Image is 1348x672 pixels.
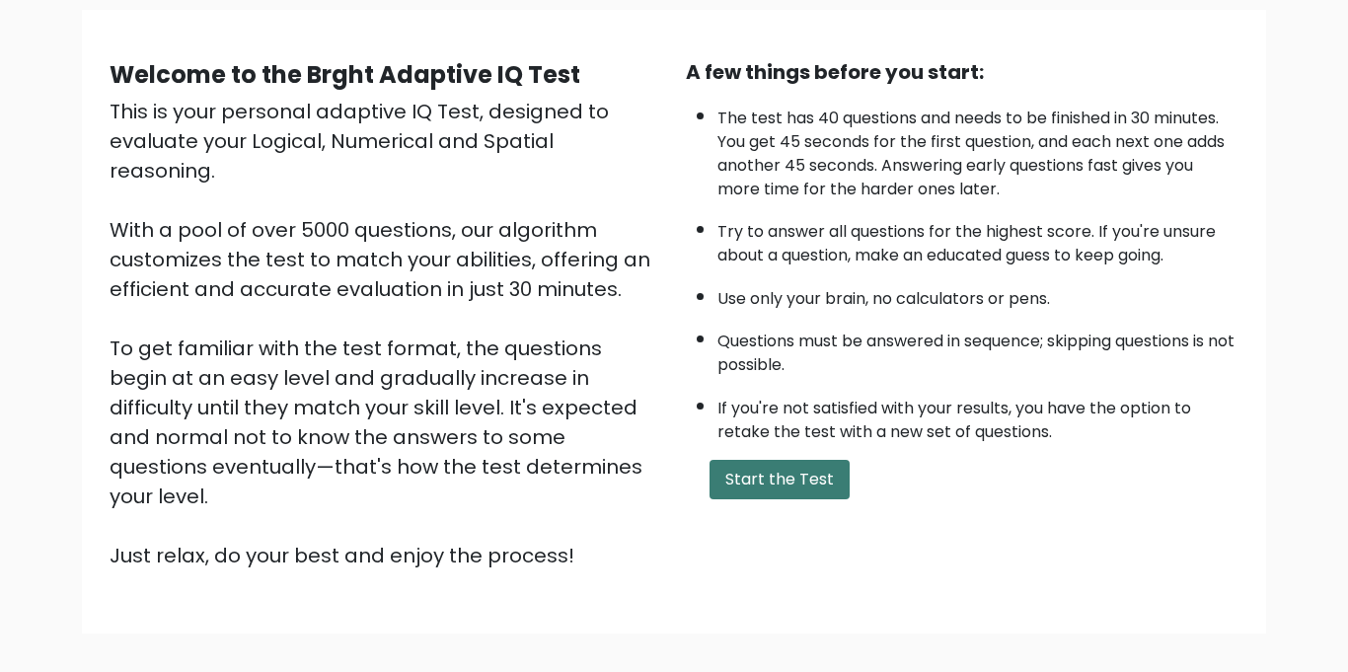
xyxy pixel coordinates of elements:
[110,58,580,91] b: Welcome to the Brght Adaptive IQ Test
[717,97,1238,201] li: The test has 40 questions and needs to be finished in 30 minutes. You get 45 seconds for the firs...
[717,387,1238,444] li: If you're not satisfied with your results, you have the option to retake the test with a new set ...
[717,277,1238,311] li: Use only your brain, no calculators or pens.
[717,320,1238,377] li: Questions must be answered in sequence; skipping questions is not possible.
[686,57,1238,87] div: A few things before you start:
[717,210,1238,267] li: Try to answer all questions for the highest score. If you're unsure about a question, make an edu...
[710,460,850,499] button: Start the Test
[110,97,662,570] div: This is your personal adaptive IQ Test, designed to evaluate your Logical, Numerical and Spatial ...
